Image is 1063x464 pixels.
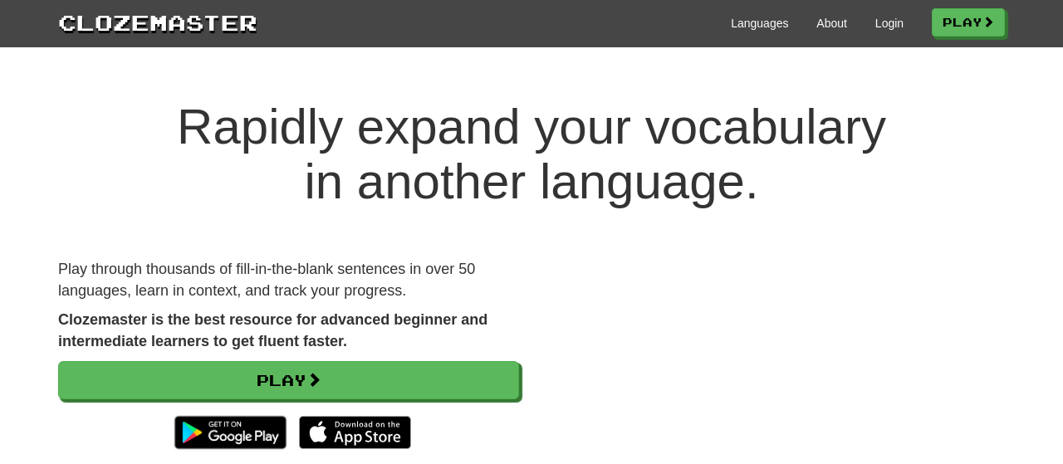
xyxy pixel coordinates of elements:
img: Download_on_the_App_Store_Badge_US-UK_135x40-25178aeef6eb6b83b96f5f2d004eda3bffbb37122de64afbaef7... [299,416,411,449]
a: Login [875,15,904,32]
p: Play through thousands of fill-in-the-blank sentences in over 50 languages, learn in context, and... [58,259,519,301]
strong: Clozemaster is the best resource for advanced beginner and intermediate learners to get fluent fa... [58,311,487,349]
a: Play [58,361,519,399]
a: Play [932,8,1005,37]
a: Clozemaster [58,7,257,37]
a: About [816,15,847,32]
img: Get it on Google Play [166,408,295,457]
a: Languages [731,15,788,32]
